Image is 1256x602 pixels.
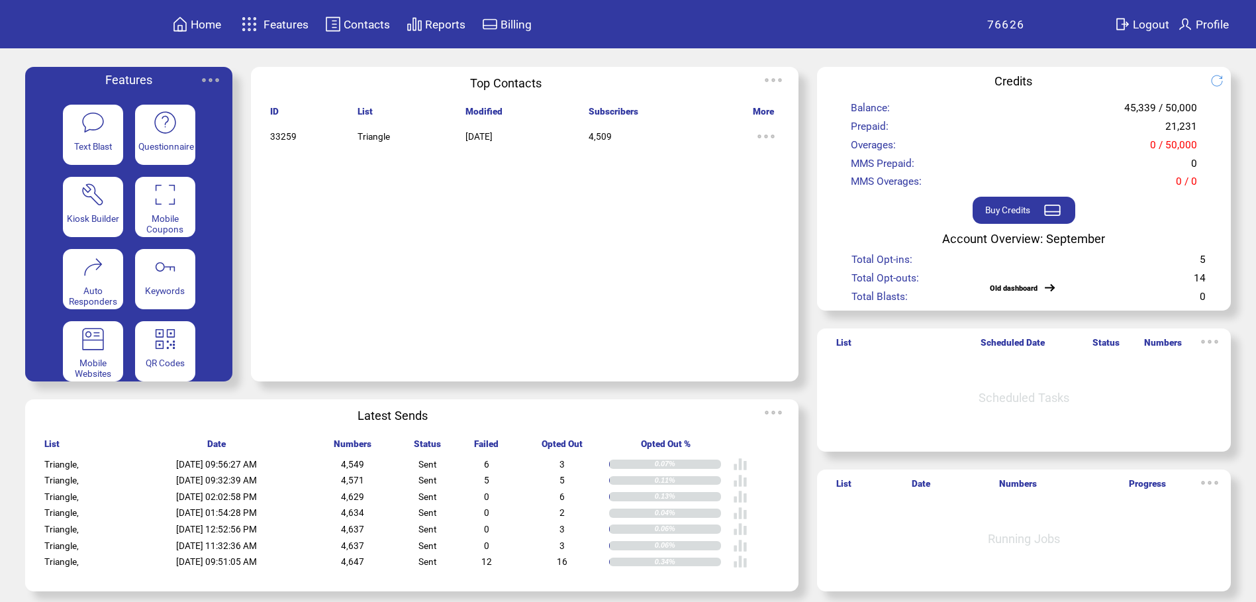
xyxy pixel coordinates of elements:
span: 33259 [270,131,297,142]
span: Triangle, [44,507,79,518]
span: 0 [484,524,489,534]
span: 12 [481,556,492,567]
span: [DATE] 12:52:56 PM [176,524,257,534]
img: poll%20-%20white.svg [733,457,748,472]
span: 0 [1191,158,1197,176]
img: creidtcard.svg [1043,201,1061,220]
span: Numbers [1144,337,1182,354]
span: [DATE] 09:51:05 AM [176,556,257,567]
span: Total Opt-outs: [851,272,919,291]
span: Text Blast [74,141,112,152]
span: Home [191,18,221,31]
span: 4,509 [589,131,612,142]
span: Status [414,438,441,456]
span: Reports [425,18,465,31]
span: [DATE] 09:32:39 AM [176,475,257,485]
span: Profile [1196,18,1229,31]
span: Sent [418,491,436,502]
div: 0.11% [655,476,721,485]
span: 0 [484,491,489,502]
span: Features [264,18,309,31]
span: 4,647 [341,556,364,567]
span: Kiosk Builder [67,213,119,224]
span: Date [207,438,226,456]
span: Opted Out [542,438,583,456]
span: MMS Overages: [851,176,922,194]
img: exit.svg [1114,16,1130,32]
span: 2 [559,507,565,518]
span: Top Contacts [470,76,542,90]
span: Total Blasts: [851,291,908,309]
a: Billing [480,14,534,34]
img: ellypsis.svg [760,399,787,426]
span: Total Opt-ins: [851,254,912,272]
img: chart.svg [407,16,422,32]
span: [DATE] 11:32:36 AM [176,540,257,551]
a: Profile [1175,14,1231,34]
img: ellypsis.svg [1196,470,1223,496]
img: ellypsis.svg [753,123,779,150]
span: Triangle [358,131,390,142]
span: ID [270,106,279,123]
div: 0.13% [655,492,721,501]
span: Modified [465,106,503,123]
img: qr.svg [153,326,177,351]
a: Auto Responders [63,249,123,309]
span: Account Overview: September [942,232,1105,246]
span: Numbers [334,438,371,456]
span: 5 [559,475,565,485]
a: Questionnaire [135,105,195,165]
span: Sent [418,507,436,518]
span: Sent [418,556,436,567]
span: 76626 [987,18,1025,31]
img: poll%20-%20white.svg [733,506,748,521]
span: List [358,106,373,123]
span: 3 [559,524,565,534]
span: 6 [484,459,489,470]
img: creidtcard.svg [482,16,498,32]
span: 5 [1200,254,1206,272]
span: Overages: [851,139,896,158]
img: poll%20-%20white.svg [733,538,748,553]
span: 4,634 [341,507,364,518]
span: 6 [559,491,565,502]
span: 4,629 [341,491,364,502]
a: Mobile Coupons [135,177,195,237]
a: Reports [405,14,467,34]
span: Mobile Coupons [146,213,183,234]
span: Date [912,478,930,495]
span: 0 / 50,000 [1150,139,1197,158]
span: Numbers [999,478,1037,495]
span: Logout [1133,18,1169,31]
span: 21,231 [1165,121,1197,139]
span: Latest Sends [358,409,428,423]
img: ellypsis.svg [1196,328,1223,355]
span: More [753,106,774,123]
img: poll%20-%20white.svg [733,474,748,488]
img: auto-responders.svg [81,254,105,279]
a: Keywords [135,249,195,309]
span: [DATE] 09:56:27 AM [176,459,257,470]
span: Triangle, [44,459,79,470]
a: Buy Credits [851,197,1197,224]
span: 45,339 / 50,000 [1124,102,1197,121]
span: 0 [1200,291,1206,309]
span: 4,637 [341,540,364,551]
span: Sent [418,475,436,485]
img: questionnaire.svg [153,110,177,134]
span: Opted Out % [641,438,691,456]
span: Subscribers [589,106,638,123]
img: coupons.svg [153,182,177,207]
span: Prepaid: [851,121,889,139]
div: 0.34% [655,558,721,567]
span: Triangle, [44,491,79,502]
img: tool%201.svg [81,182,105,207]
span: Questionnaire [138,141,194,152]
span: 14 [1194,272,1206,291]
img: poll%20-%20white.svg [733,554,748,569]
span: 5 [484,475,489,485]
span: Contacts [344,18,390,31]
span: Scheduled Tasks [979,391,1069,405]
img: mobile-websites.svg [81,326,105,351]
span: Triangle, [44,475,79,485]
